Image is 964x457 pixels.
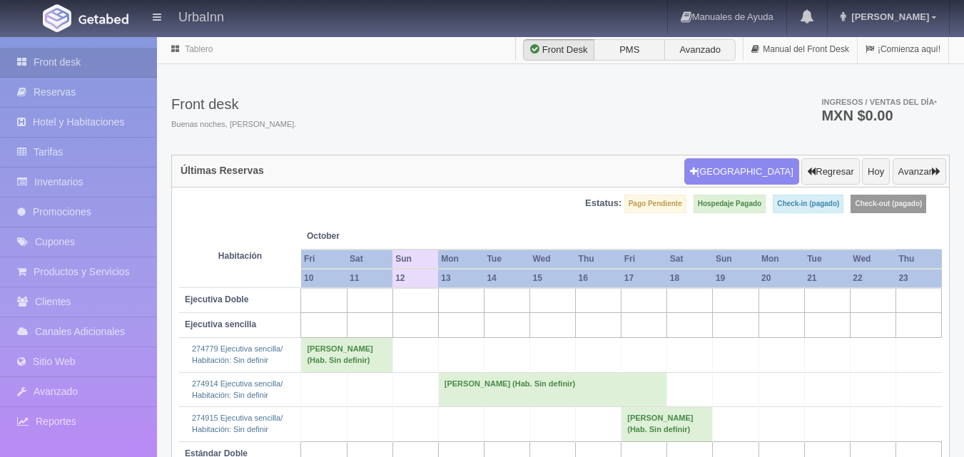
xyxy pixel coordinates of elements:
[850,269,895,288] th: 22
[171,119,296,130] span: Buenas noches, [PERSON_NAME].
[801,158,859,185] button: Regresar
[621,269,667,288] th: 17
[218,251,262,261] strong: Habitación
[821,98,937,106] span: Ingresos / Ventas del día
[621,250,667,269] th: Fri
[858,36,948,63] a: ¡Comienza aquí!
[484,250,529,269] th: Tue
[530,250,576,269] th: Wed
[893,158,946,185] button: Avanzar
[773,195,843,213] label: Check-in (pagado)
[594,39,665,61] label: PMS
[848,11,929,22] span: [PERSON_NAME]
[684,158,799,185] button: [GEOGRAPHIC_DATA]
[850,250,895,269] th: Wed
[667,269,713,288] th: 18
[895,250,941,269] th: Thu
[576,250,621,269] th: Thu
[895,269,941,288] th: 23
[192,379,283,399] a: 274914 Ejecutiva sencilla/Habitación: Sin definir
[804,250,850,269] th: Tue
[438,372,667,406] td: [PERSON_NAME] (Hab. Sin definir)
[185,319,256,329] b: Ejecutiva sencilla
[178,7,224,25] h4: UrbaInn
[185,294,248,304] b: Ejecutiva Doble
[862,158,890,185] button: Hoy
[851,195,926,213] label: Check-out (pagado)
[667,250,713,269] th: Sat
[484,269,529,288] th: 14
[694,195,766,213] label: Hospedaje Pagado
[804,269,850,288] th: 21
[347,269,392,288] th: 11
[758,250,804,269] th: Mon
[576,269,621,288] th: 16
[301,338,392,372] td: [PERSON_NAME] (Hab. Sin definir)
[821,108,937,123] h3: MXN $0.00
[438,250,484,269] th: Mon
[392,250,438,269] th: Sun
[621,407,713,441] td: [PERSON_NAME] (Hab. Sin definir)
[664,39,736,61] label: Avanzado
[185,44,213,54] a: Tablero
[713,269,758,288] th: 19
[523,39,594,61] label: Front Desk
[78,14,128,24] img: Getabed
[171,96,296,112] h3: Front desk
[713,250,758,269] th: Sun
[530,269,576,288] th: 15
[744,36,857,63] a: Manual del Front Desk
[392,269,438,288] th: 12
[758,269,804,288] th: 20
[192,414,283,433] a: 274915 Ejecutiva sencilla/Habitación: Sin definir
[301,250,347,269] th: Fri
[438,269,484,288] th: 13
[181,165,264,176] h4: Últimas Reservas
[585,197,621,210] label: Estatus:
[192,344,283,364] a: 274779 Ejecutiva sencilla/Habitación: Sin definir
[301,269,347,288] th: 10
[624,195,686,213] label: Pago Pendiente
[43,4,71,32] img: Getabed
[347,250,392,269] th: Sat
[307,230,387,242] span: October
